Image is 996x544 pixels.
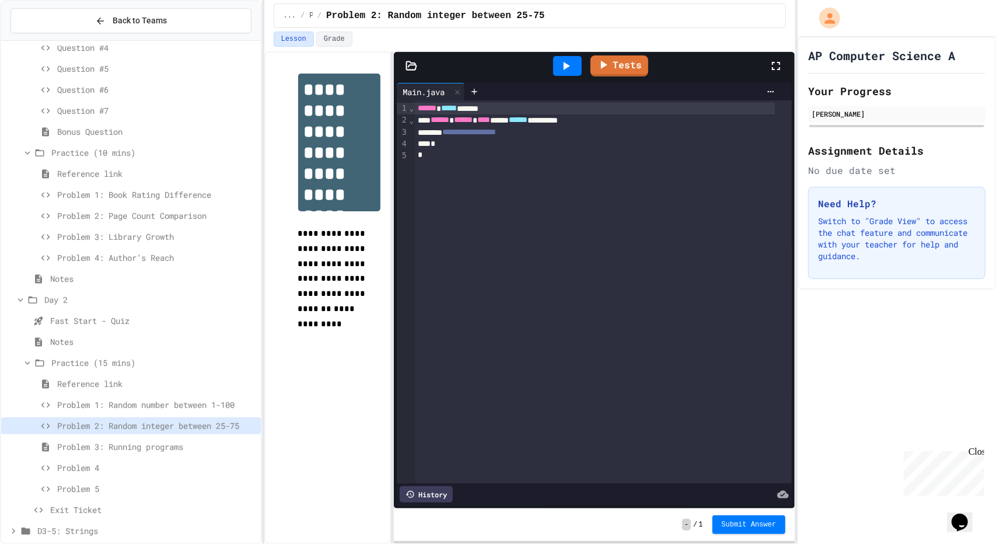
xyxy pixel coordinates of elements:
[408,116,414,125] span: Fold line
[57,462,256,474] span: Problem 4
[51,147,256,159] span: Practice (10 mins)
[818,197,976,211] h3: Need Help?
[50,315,256,327] span: Fast Start - Quiz
[57,168,256,180] span: Reference link
[57,399,256,411] span: Problem 1: Random number between 1-100
[284,11,296,20] span: ...
[57,378,256,390] span: Reference link
[397,150,408,162] div: 5
[5,5,81,74] div: Chat with us now!Close
[590,55,648,76] a: Tests
[808,83,985,99] h2: Your Progress
[722,520,777,529] span: Submit Answer
[300,11,305,20] span: /
[326,9,544,23] span: Problem 2: Random integer between 25-75
[57,252,256,264] span: Problem 4: Author’s Reach
[57,420,256,432] span: Problem 2: Random integer between 25-75
[682,519,691,531] span: -
[57,210,256,222] span: Problem 2: Page Count Comparison
[57,125,256,138] span: Bonus Question
[113,15,167,27] span: Back to Teams
[44,294,256,306] span: Day 2
[50,336,256,348] span: Notes
[51,357,256,369] span: Practice (15 mins)
[808,163,985,177] div: No due date set
[37,525,256,537] span: D3-5: Strings
[408,103,414,113] span: Fold line
[57,104,256,117] span: Question #7
[808,142,985,159] h2: Assignment Details
[57,189,256,201] span: Problem 1: Book Rating Difference
[899,447,984,496] iframe: chat widget
[400,486,453,503] div: History
[57,62,256,75] span: Question #5
[317,11,321,20] span: /
[274,32,314,47] button: Lesson
[712,515,786,534] button: Submit Answer
[316,32,352,47] button: Grade
[57,231,256,243] span: Problem 3: Library Growth
[397,114,408,126] div: 2
[397,103,408,114] div: 1
[812,109,982,119] div: [PERSON_NAME]
[397,86,450,98] div: Main.java
[397,138,408,150] div: 4
[947,497,984,532] iframe: chat widget
[698,520,703,529] span: 1
[57,441,256,453] span: Problem 3: Running programs
[397,83,465,100] div: Main.java
[807,5,843,32] div: My Account
[818,215,976,262] p: Switch to "Grade View" to access the chat feature and communicate with your teacher for help and ...
[309,11,313,20] span: Practice (15 mins)
[808,47,955,64] h1: AP Computer Science A
[693,520,697,529] span: /
[11,8,251,33] button: Back to Teams
[50,273,256,285] span: Notes
[50,504,256,516] span: Exit Ticket
[57,41,256,54] span: Question #4
[57,83,256,96] span: Question #6
[397,127,408,138] div: 3
[57,483,256,495] span: Problem 5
